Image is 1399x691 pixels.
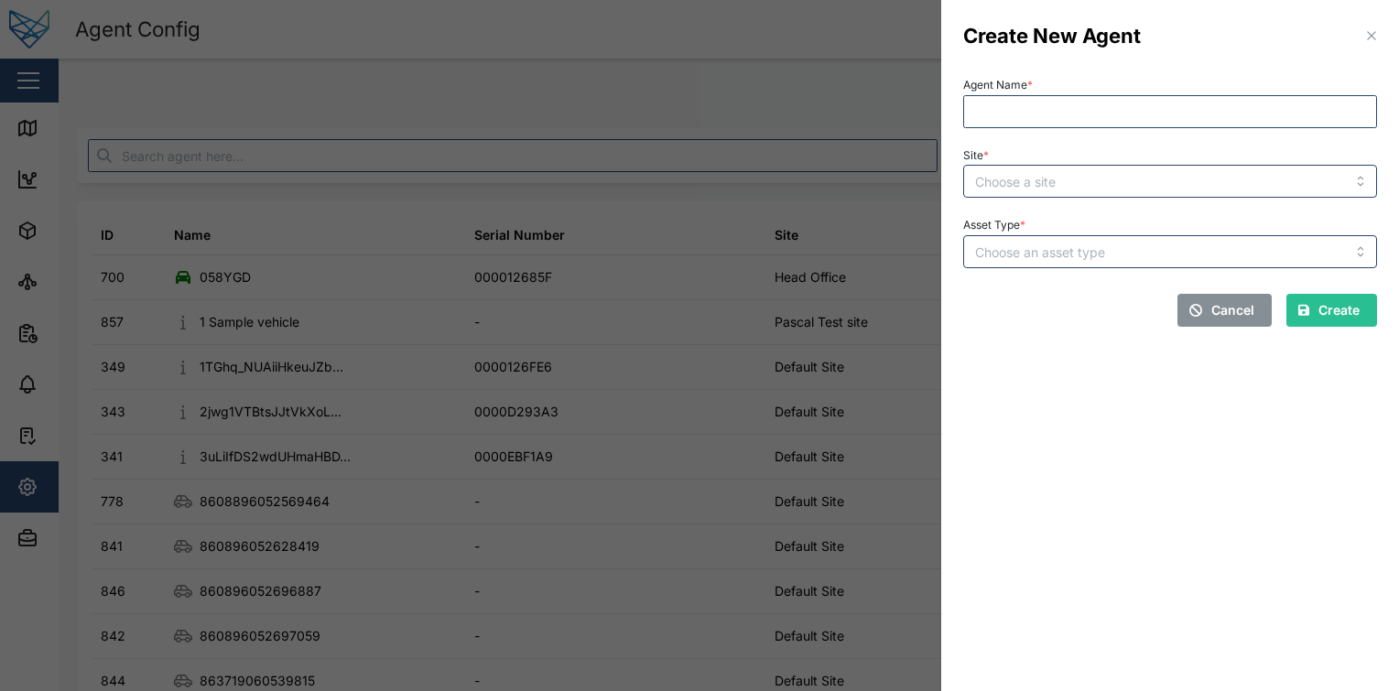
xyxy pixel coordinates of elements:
label: Asset Type [963,219,1025,232]
label: Site [963,149,989,162]
input: Choose a site [963,165,1377,198]
button: Create [1286,294,1377,327]
input: Choose an asset type [963,235,1377,268]
span: Create [1318,295,1360,326]
h3: Create New Agent [963,22,1141,50]
button: Cancel [1177,294,1272,327]
label: Agent Name [963,79,1033,92]
span: Cancel [1211,295,1254,326]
